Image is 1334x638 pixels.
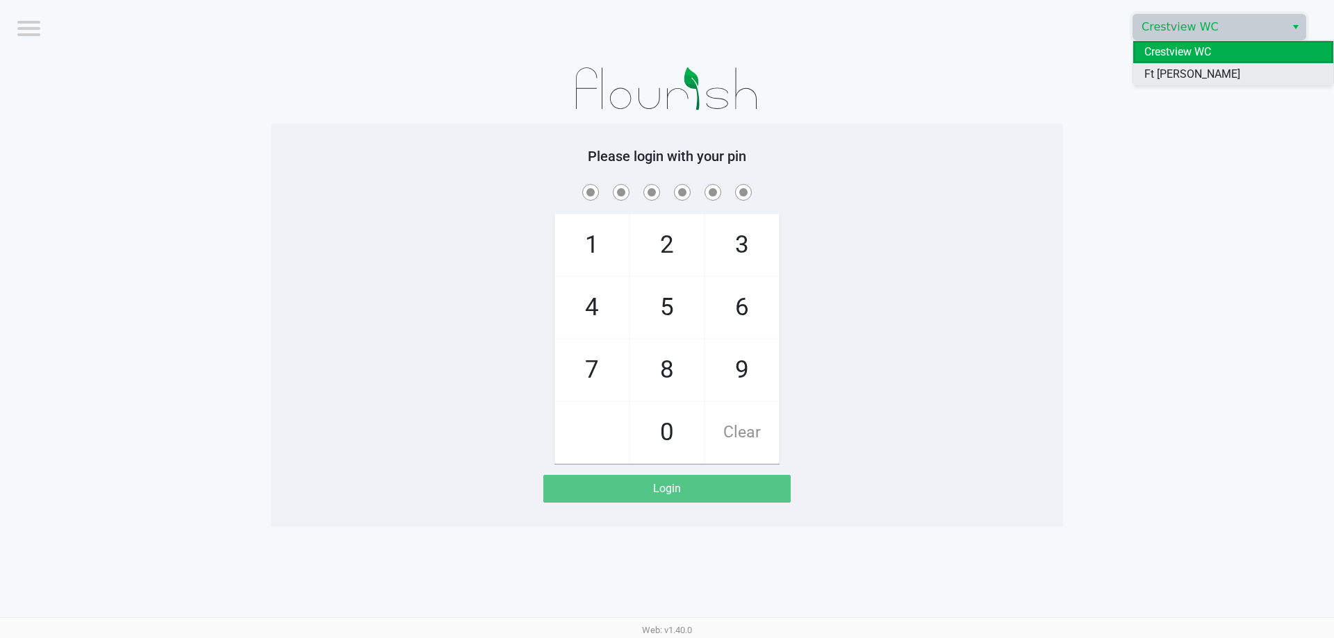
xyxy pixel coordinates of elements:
span: Crestview WC [1142,19,1277,35]
button: Select [1285,15,1306,40]
span: 2 [630,215,704,276]
span: 7 [555,339,629,401]
span: 3 [705,215,779,276]
span: Web: v1.40.0 [642,625,692,635]
span: 1 [555,215,629,276]
span: Ft [PERSON_NAME][GEOGRAPHIC_DATA] [1144,66,1322,99]
span: 4 [555,277,629,338]
h5: Please login with your pin [281,148,1053,165]
span: Clear [705,402,779,463]
span: Crestview WC [1144,44,1211,60]
span: 0 [630,402,704,463]
span: 5 [630,277,704,338]
span: 6 [705,277,779,338]
span: 9 [705,339,779,401]
span: 8 [630,339,704,401]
